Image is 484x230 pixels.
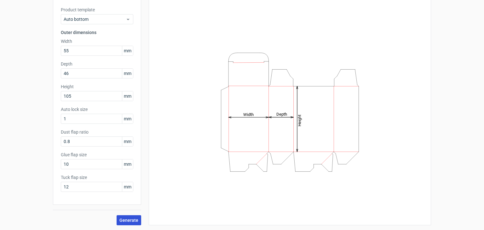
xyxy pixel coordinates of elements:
label: Glue flap size [61,152,133,158]
h3: Outer dimensions [61,29,133,36]
span: mm [122,46,133,55]
label: Auto lock size [61,106,133,112]
label: Tuck flap size [61,174,133,181]
label: Width [61,38,133,44]
button: Generate [117,215,141,225]
label: Dust flap ratio [61,129,133,135]
tspan: Width [243,112,254,117]
span: Auto bottom [64,16,126,22]
label: Product template [61,7,133,13]
span: Generate [119,218,138,222]
span: mm [122,137,133,146]
label: Height [61,83,133,90]
span: mm [122,159,133,169]
span: mm [122,182,133,192]
tspan: Height [297,114,302,126]
span: mm [122,91,133,101]
span: mm [122,69,133,78]
tspan: Depth [276,112,287,117]
span: mm [122,114,133,124]
label: Depth [61,61,133,67]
